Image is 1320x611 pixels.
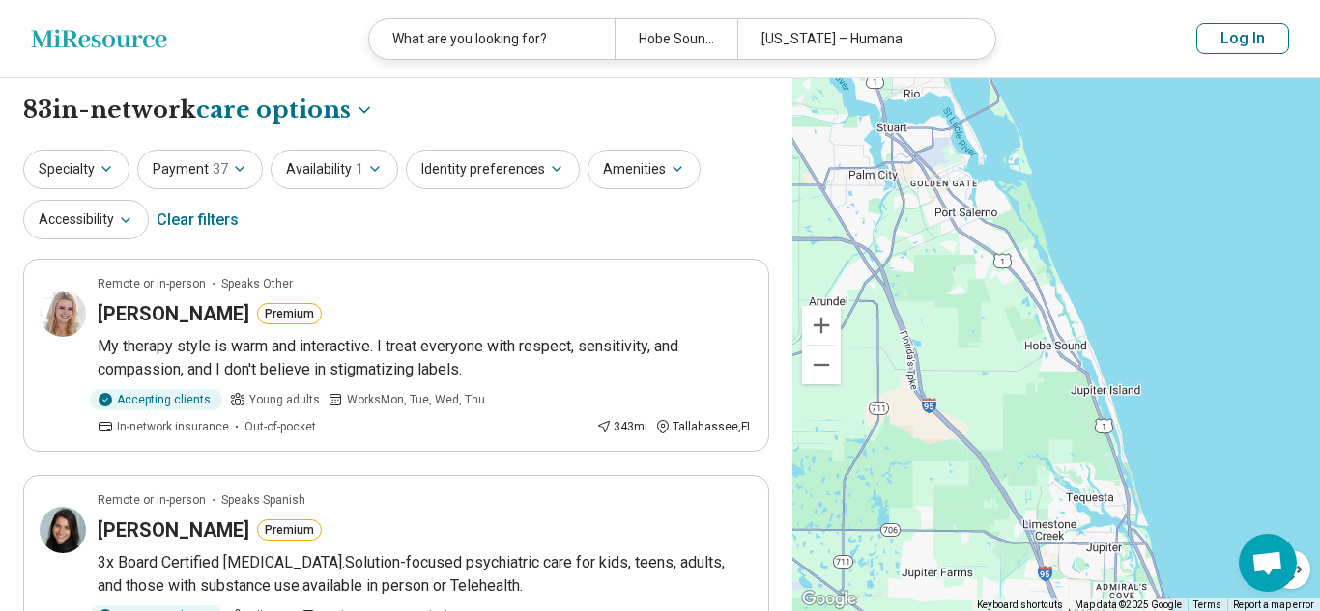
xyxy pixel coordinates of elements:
span: Map data ©2025 Google [1075,599,1182,610]
h1: 83 in-network [23,94,374,126]
div: [US_STATE] – Humana [737,19,983,59]
button: Care options [196,94,374,126]
span: Works Mon, Tue, Wed, Thu [347,391,485,408]
button: Zoom out [802,346,841,384]
button: Accessibility [23,200,149,239]
div: Open chat [1239,534,1297,592]
span: care options [196,94,351,126]
div: Accepting clients [90,389,222,410]
button: Premium [257,519,322,541]
button: Payment37 [137,150,263,189]
div: 343 mi [596,418,647,435]
button: Identity preferences [406,150,580,189]
p: 3x Board Certified [MEDICAL_DATA].Solution-focused psychiatric care for kids, teens, adults, and ... [98,551,753,597]
button: Specialty [23,150,129,189]
div: What are you looking for? [369,19,615,59]
button: Log In [1196,23,1289,54]
div: Clear filters [157,197,239,243]
button: Premium [257,303,322,324]
span: Young adults [249,391,320,408]
span: In-network insurance [117,418,229,435]
div: Tallahassee , FL [655,418,753,435]
span: 37 [213,159,228,180]
a: Report a map error [1233,599,1314,610]
p: My therapy style is warm and interactive. I treat everyone with respect, sensitivity, and compass... [98,335,753,381]
h3: [PERSON_NAME] [98,300,249,327]
span: Out-of-pocket [244,418,316,435]
h3: [PERSON_NAME] [98,516,249,543]
a: Terms (opens in new tab) [1193,599,1221,610]
button: Zoom in [802,306,841,345]
button: Amenities [588,150,701,189]
button: Availability1 [271,150,398,189]
p: Remote or In-person [98,491,206,509]
span: Speaks Spanish [221,491,305,509]
span: Speaks Other [221,275,293,292]
span: 1 [356,159,363,180]
div: Hobe Sound, [GEOGRAPHIC_DATA] [615,19,737,59]
p: Remote or In-person [98,275,206,292]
